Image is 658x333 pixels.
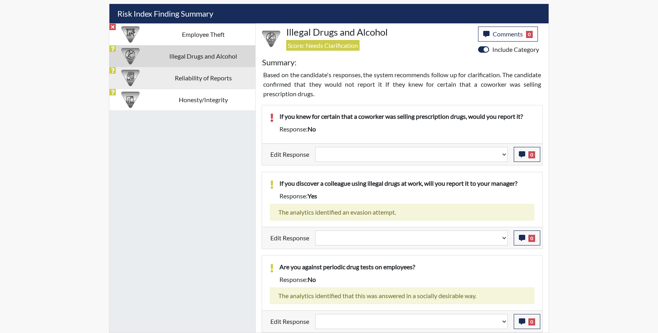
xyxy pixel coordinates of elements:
[151,23,255,45] td: Employee Theft
[309,314,514,329] div: Update the test taker's response, the change might impact the score
[109,4,549,23] h5: Risk Index Finding Summary
[274,275,540,284] div: Response:
[270,314,309,329] label: Edit Response
[493,30,523,38] span: Comments
[270,230,309,245] label: Edit Response
[308,192,317,200] span: yes
[263,70,541,99] p: Based on the candidate's responses, the system recommends follow up for clarification. The candid...
[492,45,539,54] label: Include Category
[270,287,534,304] div: The analytics identified that this was answered in a socially desirable way.
[514,230,540,245] button: 0
[478,27,538,42] button: Comments0
[274,191,540,201] div: Response:
[286,40,360,51] span: Score: Needs Clarification
[151,67,255,89] td: Reliability of Reports
[262,30,280,48] img: CATEGORY%20ICON-12.0f6f1024.png
[514,147,540,162] button: 0
[528,318,535,325] span: 0
[279,179,534,188] p: If you discover a colleague using illegal drugs at work, will you report it to your manager?
[309,230,514,245] div: Update the test taker's response, the change might impact the score
[151,45,255,67] td: Illegal Drugs and Alcohol
[308,125,316,133] span: no
[528,151,535,158] span: 0
[270,204,534,221] div: The analytics identified an evasion attempt.
[121,47,140,65] img: CATEGORY%20ICON-12.0f6f1024.png
[528,235,535,242] span: 0
[526,31,533,38] span: 0
[514,314,540,329] button: 0
[121,25,140,44] img: CATEGORY%20ICON-07.58b65e52.png
[309,147,514,162] div: Update the test taker's response, the change might impact the score
[286,27,472,38] h4: Illegal Drugs and Alcohol
[279,262,534,272] p: Are you against periodic drug tests on employees?
[274,124,540,134] div: Response:
[279,112,534,121] p: If you knew for certain that a coworker was selling prescription drugs, would you report it?
[308,276,316,283] span: no
[262,57,296,67] h5: Summary:
[121,91,140,109] img: CATEGORY%20ICON-11.a5f294f4.png
[270,147,309,162] label: Edit Response
[121,69,140,87] img: CATEGORY%20ICON-20.4a32fe39.png
[151,89,255,110] td: Honesty/Integrity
